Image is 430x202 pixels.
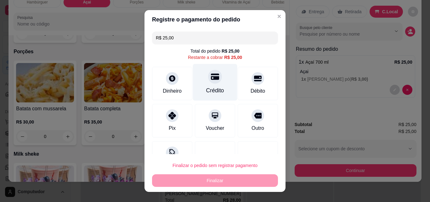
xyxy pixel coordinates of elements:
button: Close [274,11,284,21]
div: R$ 25,00 [224,54,242,61]
div: Voucher [206,124,224,132]
div: Débito [251,87,265,95]
button: Finalizar o pedido sem registrar pagamento [152,159,278,172]
div: Restante a cobrar [188,54,242,61]
div: Pix [169,124,176,132]
div: Dinheiro [163,87,182,95]
header: Registre o pagamento do pedido [144,10,286,29]
div: R$ 25,00 [222,48,240,54]
input: Ex.: hambúrguer de cordeiro [156,32,274,44]
div: Outro [252,124,264,132]
div: Total do pedido [190,48,240,54]
div: Crédito [206,86,224,95]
